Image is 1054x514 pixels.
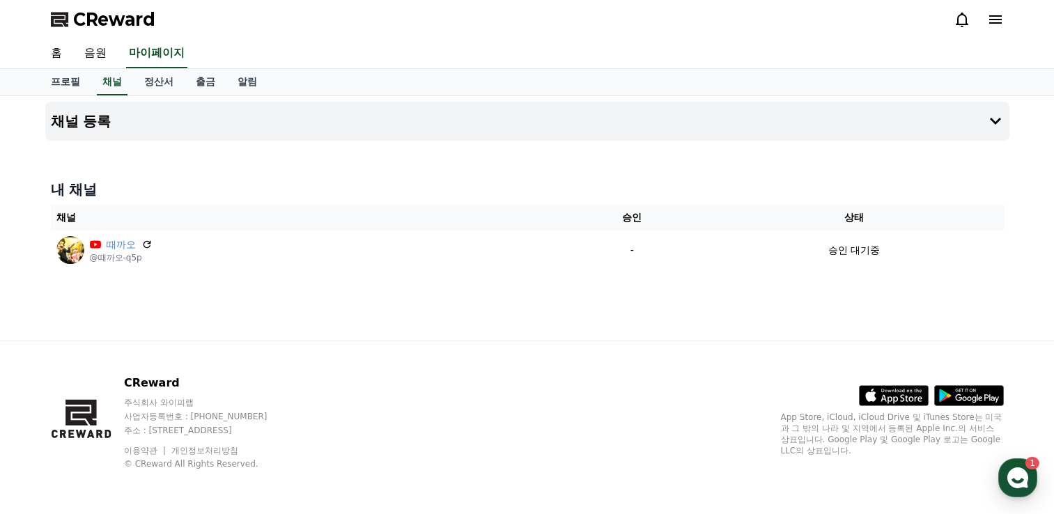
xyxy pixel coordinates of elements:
[51,8,155,31] a: CReward
[124,458,294,469] p: © CReward All Rights Reserved.
[705,205,1004,231] th: 상태
[124,446,168,455] a: 이용약관
[185,69,226,95] a: 출금
[124,397,294,408] p: 주식회사 와이피랩
[51,114,111,129] h4: 채널 등록
[565,243,699,258] p: -
[73,8,155,31] span: CReward
[73,39,118,68] a: 음원
[171,446,238,455] a: 개인정보처리방침
[124,411,294,422] p: 사업자등록번호 : [PHONE_NUMBER]
[126,39,187,68] a: 마이페이지
[124,425,294,436] p: 주소 : [STREET_ADDRESS]
[90,252,153,263] p: @때까오-q5p
[51,205,559,231] th: 채널
[56,236,84,264] img: 때까오
[559,205,705,231] th: 승인
[226,69,268,95] a: 알림
[45,102,1009,141] button: 채널 등록
[40,39,73,68] a: 홈
[97,69,127,95] a: 채널
[124,375,294,391] p: CReward
[133,69,185,95] a: 정산서
[828,243,880,258] p: 승인 대기중
[781,412,1004,456] p: App Store, iCloud, iCloud Drive 및 iTunes Store는 미국과 그 밖의 나라 및 지역에서 등록된 Apple Inc.의 서비스 상표입니다. Goo...
[51,180,1004,199] h4: 내 채널
[107,237,136,252] a: 때까오
[40,69,91,95] a: 프로필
